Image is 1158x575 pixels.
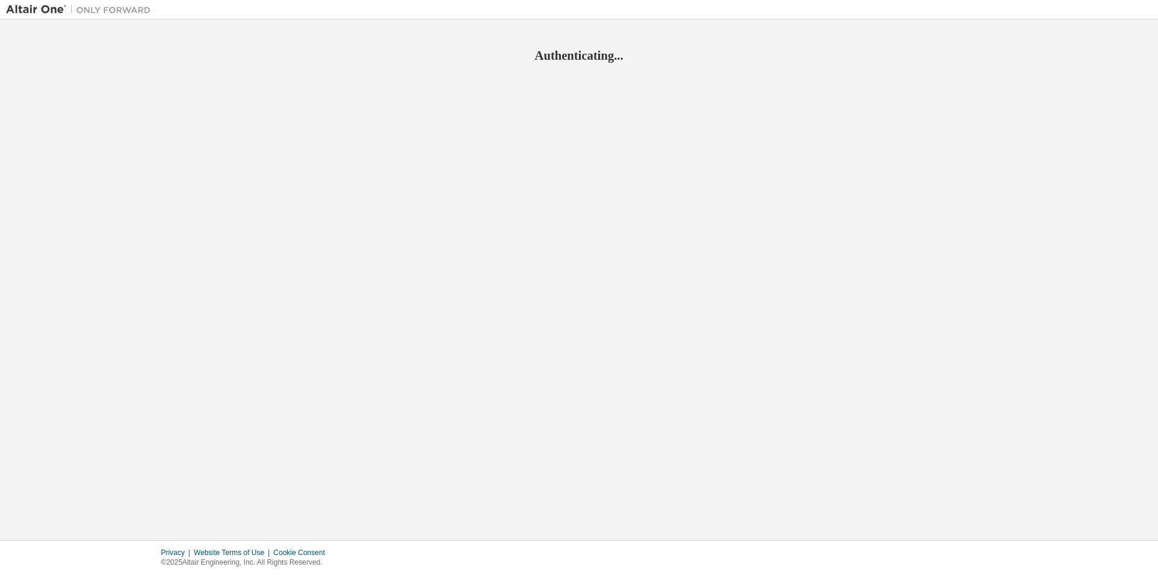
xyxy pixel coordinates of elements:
h2: Authenticating... [6,48,1152,63]
img: Altair One [6,4,157,16]
div: Cookie Consent [273,548,332,558]
div: Privacy [161,548,194,558]
p: © 2025 Altair Engineering, Inc. All Rights Reserved. [161,558,332,568]
div: Website Terms of Use [194,548,273,558]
